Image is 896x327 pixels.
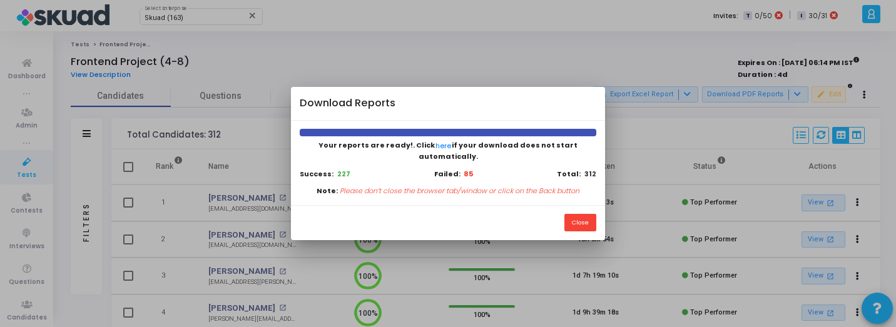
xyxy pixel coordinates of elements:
h4: Download Reports [300,96,395,111]
button: here [435,140,452,152]
b: Total: [557,169,581,179]
span: Your reports are ready!. Click if your download does not start automatically. [318,140,578,161]
b: 227 [337,169,350,179]
b: 85 [464,169,473,179]
b: 312 [584,169,596,179]
button: Close [564,214,596,231]
b: Failed: [434,169,461,179]
b: Success: [300,169,333,179]
b: Note: [317,186,338,196]
p: Please don’t close the browser tab/window or click on the Back button [340,186,579,196]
